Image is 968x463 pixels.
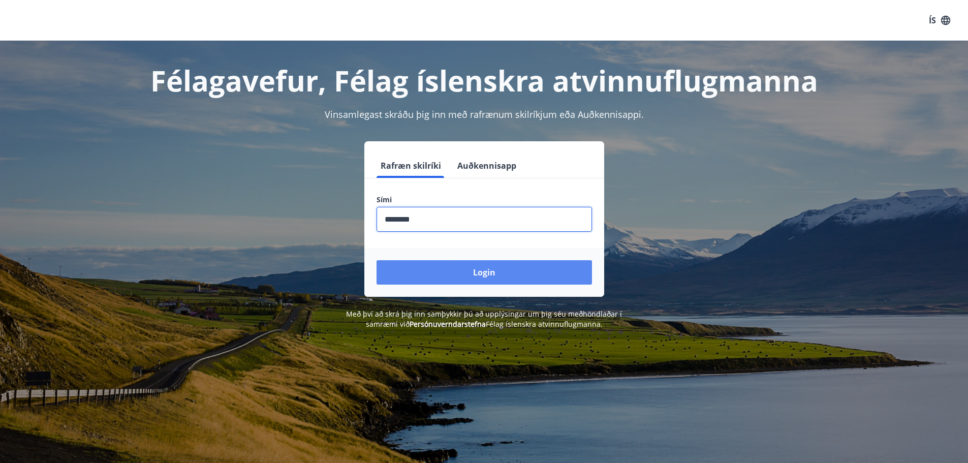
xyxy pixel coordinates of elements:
span: Vinsamlegast skráðu þig inn með rafrænum skilríkjum eða Auðkennisappi. [325,108,644,120]
label: Sími [377,195,592,205]
button: Login [377,260,592,285]
h1: Félagavefur, Félag íslenskra atvinnuflugmanna [131,61,838,100]
button: Auðkennisapp [453,153,520,178]
button: ÍS [923,11,956,29]
button: Rafræn skilríki [377,153,445,178]
a: Persónuverndarstefna [410,319,486,329]
span: Með því að skrá þig inn samþykkir þú að upplýsingar um þig séu meðhöndlaðar í samræmi við Félag í... [346,309,622,329]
